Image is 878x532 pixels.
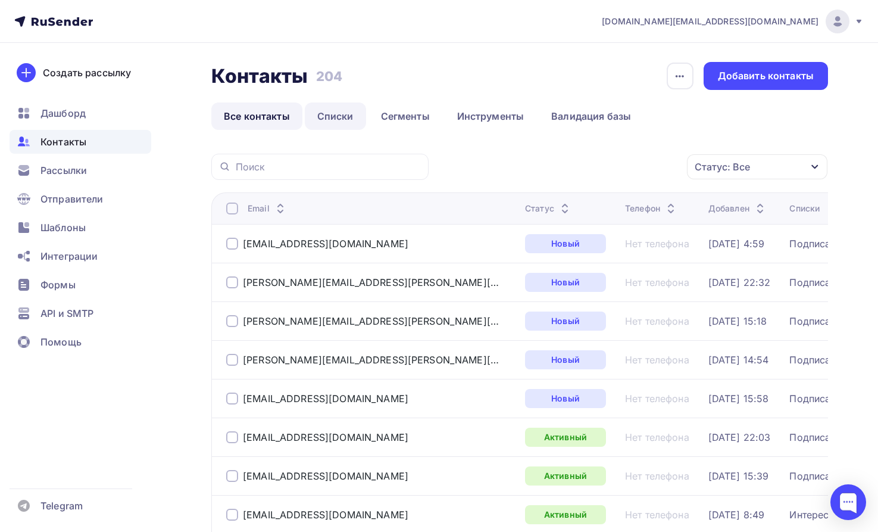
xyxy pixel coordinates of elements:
[625,431,689,443] a: Нет телефона
[211,102,302,130] a: Все контакты
[625,315,689,327] a: Нет телефона
[625,470,689,482] a: Нет телефона
[625,354,689,366] a: Нет телефона
[40,499,83,513] span: Telegram
[40,278,76,292] span: Формы
[243,354,499,366] a: [PERSON_NAME][EMAIL_ADDRESS][PERSON_NAME][DOMAIN_NAME]
[525,505,606,524] a: Активный
[695,160,750,174] div: Статус: Все
[525,466,606,486] a: Активный
[10,158,151,182] a: Рассылки
[708,315,767,327] a: [DATE] 15:18
[625,203,678,214] div: Телефон
[708,276,771,288] a: [DATE] 22:32
[10,130,151,154] a: Контакты
[236,160,421,173] input: Поиск
[625,276,689,288] a: Нет телефона
[625,393,689,405] a: Нет телефона
[525,428,606,447] a: Активный
[305,102,366,130] a: Списки
[539,102,643,130] a: Валидация базы
[708,431,771,443] a: [DATE] 22:03
[525,203,572,214] div: Статус
[40,192,104,206] span: Отправители
[10,216,151,239] a: Шаблоны
[10,101,151,125] a: Дашборд
[10,187,151,211] a: Отправители
[708,509,765,521] a: [DATE] 8:49
[243,431,408,443] a: [EMAIL_ADDRESS][DOMAIN_NAME]
[789,203,820,214] div: Списки
[243,470,408,482] a: [EMAIL_ADDRESS][DOMAIN_NAME]
[445,102,537,130] a: Инструменты
[525,312,606,331] a: Новый
[40,135,86,149] span: Контакты
[708,393,769,405] a: [DATE] 15:58
[40,163,87,178] span: Рассылки
[708,203,767,214] div: Добавлен
[368,102,442,130] a: Сегменты
[525,234,606,253] a: Новый
[40,106,86,120] span: Дашборд
[718,69,814,83] div: Добавить контакты
[243,509,408,521] a: [EMAIL_ADDRESS][DOMAIN_NAME]
[40,335,82,349] span: Помощь
[316,68,342,85] h3: 204
[40,220,86,235] span: Шаблоны
[40,306,93,321] span: API и SMTP
[243,393,408,405] a: [EMAIL_ADDRESS][DOMAIN_NAME]
[10,273,151,297] a: Формы
[525,389,606,408] a: Новый
[211,64,308,88] h2: Контакты
[525,273,606,292] a: Новый
[708,354,769,366] a: [DATE] 14:54
[248,203,288,214] div: Email
[243,238,408,250] a: [EMAIL_ADDRESS][DOMAIN_NAME]
[708,238,765,250] a: [DATE] 4:59
[602,10,864,33] a: [DOMAIN_NAME][EMAIL_ADDRESS][DOMAIN_NAME]
[625,238,689,250] a: Нет телефона
[40,249,98,263] span: Интеграции
[708,470,769,482] a: [DATE] 15:39
[243,315,499,327] a: [PERSON_NAME][EMAIL_ADDRESS][PERSON_NAME][DOMAIN_NAME]
[525,350,606,369] a: Новый
[625,509,689,521] a: Нет телефона
[243,276,499,288] a: [PERSON_NAME][EMAIL_ADDRESS][PERSON_NAME][DOMAIN_NAME]
[686,154,828,180] button: Статус: Все
[602,15,818,27] span: [DOMAIN_NAME][EMAIL_ADDRESS][DOMAIN_NAME]
[43,66,131,80] div: Создать рассылку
